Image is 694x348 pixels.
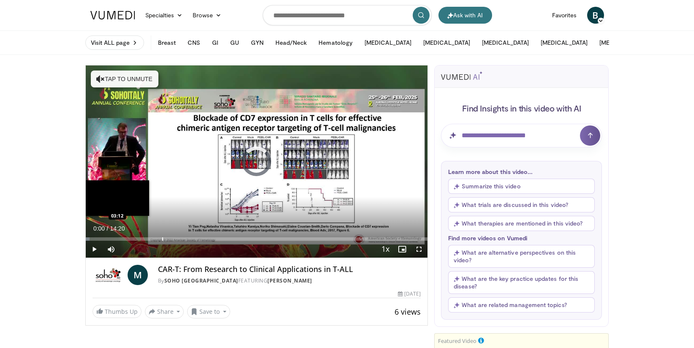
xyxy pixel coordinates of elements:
[441,124,602,147] input: Question for AI
[594,34,651,51] button: [MEDICAL_DATA]
[93,305,142,318] a: Thumbs Up
[86,241,103,258] button: Play
[107,225,109,232] span: /
[90,11,135,19] img: VuMedi Logo
[448,179,595,194] button: Summarize this video
[536,34,593,51] button: [MEDICAL_DATA]
[225,34,244,51] button: GU
[448,271,595,294] button: What are the key practice updates for this disease?
[441,71,482,80] img: vumedi-ai-logo.svg
[377,241,394,258] button: Playback Rate
[110,225,125,232] span: 14:20
[140,7,188,24] a: Specialties
[187,305,230,318] button: Save to
[441,103,602,114] h4: Find Insights in this video with AI
[398,290,421,298] div: [DATE]
[448,234,595,242] p: Find more videos on Vumedi
[448,197,595,212] button: What trials are discussed in this video?
[587,7,604,24] a: B
[359,34,416,51] button: [MEDICAL_DATA]
[85,35,144,50] a: Visit ALL page
[394,241,411,258] button: Enable picture-in-picture mode
[448,216,595,231] button: What therapies are mentioned in this video?
[313,34,358,51] button: Hematology
[93,265,124,285] img: SOHO Italy
[438,7,492,24] button: Ask with AI
[164,277,238,284] a: SOHO [GEOGRAPHIC_DATA]
[93,225,105,232] span: 0:00
[86,65,428,258] video-js: Video Player
[86,237,428,241] div: Progress Bar
[411,241,427,258] button: Fullscreen
[448,168,595,175] p: Learn more about this video...
[418,34,475,51] button: [MEDICAL_DATA]
[188,7,226,24] a: Browse
[448,245,595,268] button: What are alternative perspectives on this video?
[145,305,184,318] button: Share
[182,34,205,51] button: CNS
[128,265,148,285] a: M
[448,297,595,313] button: What are related management topics?
[246,34,268,51] button: GYN
[91,71,158,87] button: Tap to unmute
[158,265,421,274] h4: CAR-T: From Research to Clinical Applications in T-ALL
[267,277,312,284] a: [PERSON_NAME]
[395,307,421,317] span: 6 views
[477,34,534,51] button: [MEDICAL_DATA]
[153,34,181,51] button: Breast
[547,7,582,24] a: Favorites
[438,337,476,345] small: Featured Video
[207,34,223,51] button: GI
[263,5,432,25] input: Search topics, interventions
[158,277,421,285] div: By FEATURING
[270,34,312,51] button: Head/Neck
[103,241,120,258] button: Mute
